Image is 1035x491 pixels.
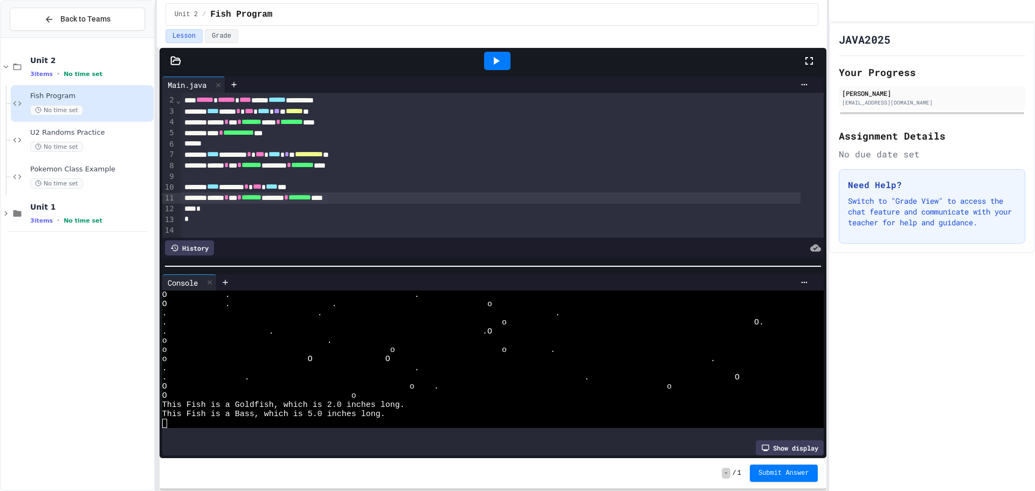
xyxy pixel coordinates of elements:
[162,309,560,318] span: . . .
[722,468,730,479] span: -
[162,327,492,336] span: . . .O
[162,171,176,182] div: 9
[162,373,740,382] span: . . . O
[30,128,151,137] span: U2 Randoms Practice
[162,225,176,236] div: 14
[162,400,405,410] span: This Fish is a Goldfish, which is 2.0 inches long.
[162,300,492,309] span: O . . o
[162,161,176,171] div: 8
[162,106,176,117] div: 3
[162,336,332,345] span: o .
[162,345,555,355] span: o o o .
[30,165,151,174] span: Pokemon Class Example
[202,10,206,19] span: /
[162,149,176,160] div: 7
[162,79,212,91] div: Main.java
[162,274,217,291] div: Console
[162,364,419,373] span: . .
[30,178,83,189] span: No time set
[205,29,238,43] button: Grade
[162,77,225,93] div: Main.java
[750,465,818,482] button: Submit Answer
[162,193,176,204] div: 11
[162,182,176,193] div: 10
[57,70,59,78] span: •
[839,32,891,47] h1: JAVA2025
[64,217,102,224] span: No time set
[848,178,1016,191] h3: Need Help?
[162,410,385,419] span: This Fish is a Bass, which is 5.0 inches long.
[30,105,83,115] span: No time set
[162,139,176,150] div: 6
[210,8,272,21] span: Fish Program
[165,240,214,255] div: History
[162,391,356,400] span: O o
[756,440,824,455] div: Show display
[839,148,1025,161] div: No due date set
[162,117,176,128] div: 4
[162,215,176,225] div: 13
[162,318,764,327] span: . o O.
[30,142,83,152] span: No time set
[162,382,672,391] span: O o . o
[162,291,419,300] span: O . .
[30,217,53,224] span: 3 items
[758,469,809,478] span: Submit Answer
[842,99,1022,107] div: [EMAIL_ADDRESS][DOMAIN_NAME]
[60,13,111,25] span: Back to Teams
[839,65,1025,80] h2: Your Progress
[30,71,53,78] span: 3 items
[64,71,102,78] span: No time set
[162,95,176,106] div: 2
[30,92,151,101] span: Fish Program
[842,88,1022,98] div: [PERSON_NAME]
[848,196,1016,228] p: Switch to "Grade View" to access the chat feature and communicate with your teacher for help and ...
[162,277,203,288] div: Console
[165,29,203,43] button: Lesson
[162,128,176,139] div: 5
[162,355,715,364] span: o O O .
[30,56,151,65] span: Unit 2
[733,469,736,478] span: /
[30,202,151,212] span: Unit 1
[176,96,181,105] span: Fold line
[175,10,198,19] span: Unit 2
[57,216,59,225] span: •
[737,469,741,478] span: 1
[839,128,1025,143] h2: Assignment Details
[10,8,145,31] button: Back to Teams
[162,204,176,215] div: 12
